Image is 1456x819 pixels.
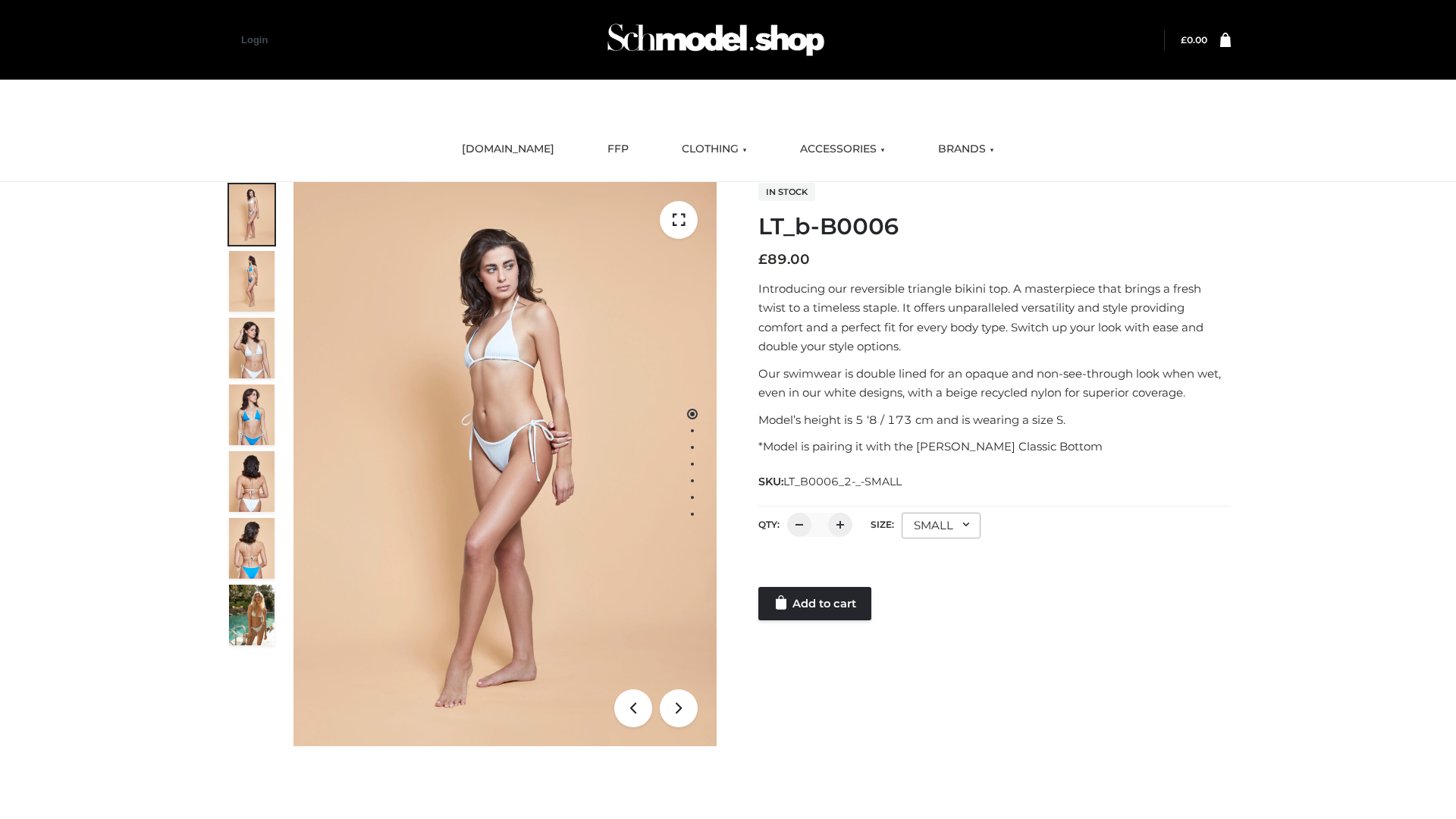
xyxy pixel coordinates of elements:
[758,437,1231,457] p: *Model is pairing it with the [PERSON_NAME] Classic Bottom
[229,451,275,512] img: ArielClassicBikiniTop_CloudNine_AzureSky_OW114ECO_7-scaled.jpg
[229,318,275,378] img: ArielClassicBikiniTop_CloudNine_AzureSky_OW114ECO_3-scaled.jpg
[758,251,767,268] span: £
[1181,34,1187,45] span: £
[1181,34,1207,45] a: £0.00
[902,513,981,538] div: SMALL
[783,475,902,488] span: LT_B0006_2-_-SMALL
[293,182,717,746] img: ArielClassicBikiniTop_CloudNine_AzureSky_OW114ECO_1
[758,410,1231,430] p: Model’s height is 5 ‘8 / 173 cm and is wearing a size S.
[758,213,1231,240] h1: LT_b-B0006
[229,251,275,312] img: ArielClassicBikiniTop_CloudNine_AzureSky_OW114ECO_2-scaled.jpg
[1181,34,1207,45] bdi: 0.00
[789,133,896,166] a: ACCESSORIES
[241,34,268,45] a: Login
[602,10,830,70] img: Schmodel Admin 964
[229,184,275,245] img: ArielClassicBikiniTop_CloudNine_AzureSky_OW114ECO_1-scaled.jpg
[229,384,275,445] img: ArielClassicBikiniTop_CloudNine_AzureSky_OW114ECO_4-scaled.jpg
[871,519,894,530] label: Size:
[758,279,1231,356] p: Introducing our reversible triangle bikini top. A masterpiece that brings a fresh twist to a time...
[927,133,1006,166] a: BRANDS
[758,251,810,268] bdi: 89.00
[596,133,640,166] a: FFP
[229,518,275,579] img: ArielClassicBikiniTop_CloudNine_AzureSky_OW114ECO_8-scaled.jpg
[229,585,275,645] img: Arieltop_CloudNine_AzureSky2.jpg
[758,364,1231,403] p: Our swimwear is double lined for an opaque and non-see-through look when wet, even in our white d...
[670,133,758,166] a: CLOTHING
[758,519,780,530] label: QTY:
[758,183,815,201] span: In stock
[758,472,903,491] span: SKU:
[450,133,566,166] a: [DOMAIN_NAME]
[758,587,871,620] a: Add to cart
